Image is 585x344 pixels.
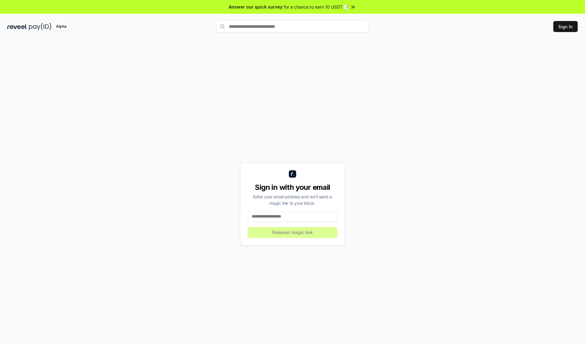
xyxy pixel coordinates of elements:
img: logo_small [289,170,296,178]
div: Alpha [53,23,70,30]
img: pay_id [29,23,51,30]
div: Sign in with your email [248,183,337,192]
div: Enter your email address and we’ll send a magic link to your inbox. [248,193,337,206]
span: for a chance to earn 10 USDT 📝 [284,4,349,10]
span: Answer our quick survey [229,4,282,10]
img: reveel_dark [7,23,28,30]
button: Sign In [553,21,578,32]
